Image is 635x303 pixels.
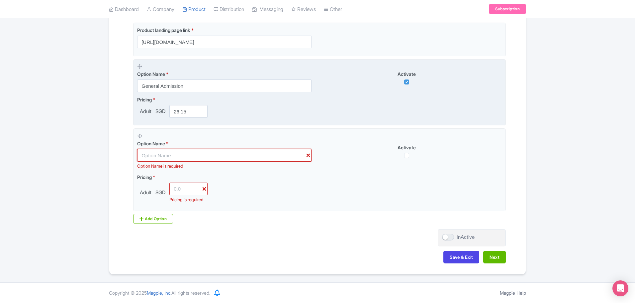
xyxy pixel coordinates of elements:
div: InActive [457,233,475,241]
div: Option Name is required [137,163,312,170]
span: Adult [137,108,154,115]
div: Open Intercom Messenger [612,280,628,296]
input: 0.0 [169,105,208,118]
span: Option Name [137,71,165,77]
div: Add Option [133,214,173,224]
span: Pricing [137,97,152,102]
div: Pricing is required [169,197,208,203]
input: 0.0 [169,183,208,195]
span: SGD [154,108,167,115]
input: Product landing page link [137,36,312,48]
a: Magpie Help [500,290,526,296]
span: Option Name [137,141,165,146]
span: Magpie, Inc. [147,290,171,296]
input: Option Name [137,149,312,162]
button: Next [483,251,506,263]
a: Subscription [489,4,526,14]
span: Adult [137,189,154,197]
div: Copyright © 2025 All rights reserved. [105,289,214,296]
span: Product landing page link [137,27,190,33]
span: Activate [398,71,416,77]
button: Save & Exit [443,251,479,263]
span: SGD [154,189,167,197]
input: Option Name [137,79,312,92]
span: Activate [398,145,416,150]
span: Pricing [137,174,152,180]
